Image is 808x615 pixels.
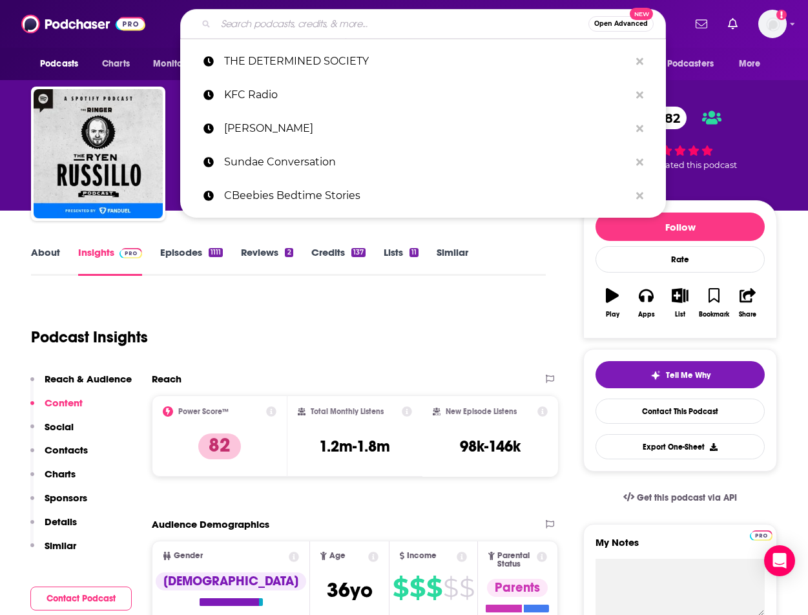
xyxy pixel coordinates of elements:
h2: Power Score™ [178,407,229,416]
a: THE DETERMINED SOCIETY [180,45,666,78]
span: Logged in as ElaineatWink [758,10,787,38]
button: Follow [596,213,765,241]
img: Podchaser Pro [750,530,772,541]
button: open menu [144,52,216,76]
p: Charts [45,468,76,480]
button: tell me why sparkleTell Me Why [596,361,765,388]
button: open menu [730,52,777,76]
button: open menu [643,52,732,76]
span: Podcasts [40,55,78,73]
span: Age [329,552,346,560]
div: 2 [285,248,293,257]
div: 1111 [209,248,223,257]
div: Parents [487,579,548,597]
span: $ [443,578,458,598]
span: Open Advanced [594,21,648,27]
span: $ [393,578,408,598]
div: 82 5 peoplerated this podcast [583,98,777,178]
span: 82 [652,107,687,129]
button: Social [30,421,74,444]
span: $ [409,578,425,598]
a: Reviews2 [241,246,293,276]
label: My Notes [596,536,765,559]
a: Pro website [750,528,772,541]
div: Rate [596,246,765,273]
p: Reach & Audience [45,373,132,385]
p: Sponsors [45,492,87,504]
div: [DEMOGRAPHIC_DATA] [156,572,306,590]
button: Contacts [30,444,88,468]
img: The Ryen Russillo Podcast [34,89,163,218]
img: Podchaser Pro [119,248,142,258]
p: Similar [45,539,76,552]
a: Sundae Conversation [180,145,666,179]
a: Show notifications dropdown [690,13,712,35]
div: List [675,311,685,318]
span: Parental Status [497,552,534,568]
p: Content [45,397,83,409]
h2: New Episode Listens [446,407,517,416]
p: 82 [198,433,241,459]
h2: Audience Demographics [152,518,269,530]
p: CBeebies Bedtime Stories [224,179,630,213]
span: Tell Me Why [666,370,710,380]
button: Apps [629,280,663,326]
span: Income [407,552,437,560]
div: Open Intercom Messenger [764,545,795,576]
input: Search podcasts, credits, & more... [216,14,588,34]
div: 137 [351,248,366,257]
button: open menu [31,52,95,76]
p: Sundae Conversation [224,145,630,179]
a: Contact This Podcast [596,399,765,424]
p: Details [45,516,77,528]
div: Play [606,311,619,318]
span: 36 yo [327,578,373,603]
a: Get this podcast via API [613,482,747,514]
a: [PERSON_NAME] [180,112,666,145]
button: Sponsors [30,492,87,516]
div: Search podcasts, credits, & more... [180,9,666,39]
button: Charts [30,468,76,492]
a: InsightsPodchaser Pro [78,246,142,276]
button: Similar [30,539,76,563]
p: THE DETERMINED SOCIETY [224,45,630,78]
button: Details [30,516,77,539]
div: Bookmark [699,311,729,318]
button: Reach & Audience [30,373,132,397]
button: Export One-Sheet [596,434,765,459]
svg: Add a profile image [776,10,787,20]
img: User Profile [758,10,787,38]
p: KFC Radio [224,78,630,112]
p: Caleb Pressley [224,112,630,145]
button: Contact Podcast [30,587,132,610]
h1: Podcast Insights [31,328,148,347]
button: Play [596,280,629,326]
a: CBeebies Bedtime Stories [180,179,666,213]
a: Episodes1111 [160,246,223,276]
div: Apps [638,311,655,318]
span: Gender [174,552,203,560]
h2: Total Monthly Listens [311,407,384,416]
div: 11 [409,248,419,257]
span: $ [426,578,442,598]
span: For Podcasters [652,55,714,73]
a: KFC Radio [180,78,666,112]
img: Podchaser - Follow, Share and Rate Podcasts [21,12,145,36]
a: Credits137 [311,246,366,276]
p: Contacts [45,444,88,456]
span: rated this podcast [662,160,737,170]
button: Bookmark [697,280,730,326]
span: Monitoring [153,55,199,73]
div: Share [739,311,756,318]
button: List [663,280,697,326]
p: Social [45,421,74,433]
h3: 1.2m-1.8m [319,437,390,456]
span: $ [459,578,474,598]
span: New [630,8,653,20]
a: Show notifications dropdown [723,13,743,35]
span: More [739,55,761,73]
button: Open AdvancedNew [588,16,654,32]
button: Share [731,280,765,326]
